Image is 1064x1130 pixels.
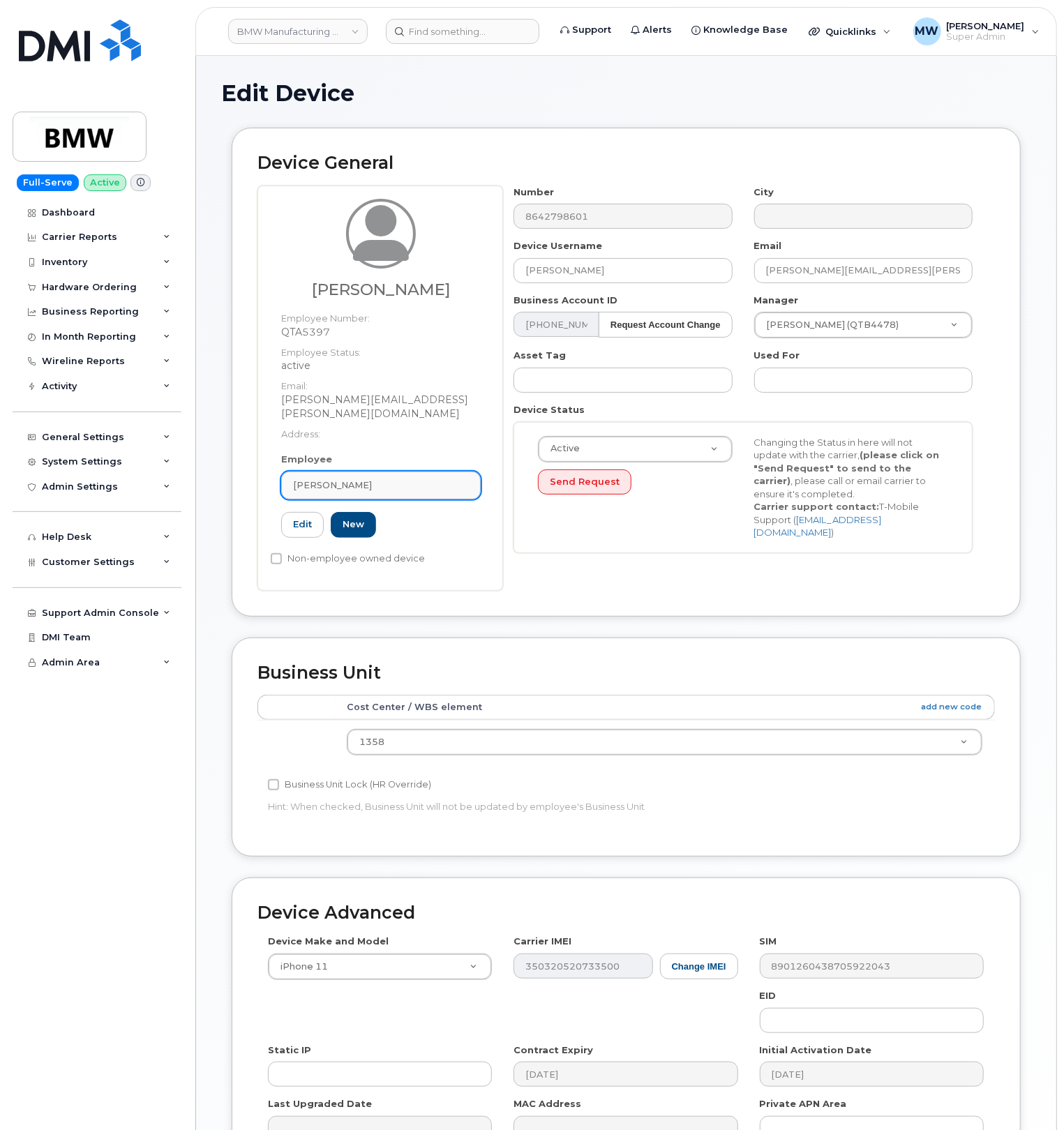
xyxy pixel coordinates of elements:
[257,903,995,923] h2: Device Advanced
[754,514,881,538] a: [EMAIL_ADDRESS][DOMAIN_NAME]
[281,372,481,393] dt: Email:
[268,1044,311,1057] label: Static IP
[758,319,899,331] span: [PERSON_NAME] (QTB4478)
[754,349,800,362] label: Used For
[281,359,481,372] dd: active
[542,442,580,455] span: Active
[514,1097,581,1110] label: MAC Address
[281,305,481,325] dt: Employee Number:
[754,186,774,199] label: City
[268,800,738,813] p: Hint: When checked, Business Unit will not be updated by employee's Business Unit
[514,349,566,362] label: Asset Tag
[743,436,959,540] div: Changing the Status in here will not update with the carrier, , please call or email carrier to e...
[271,553,282,564] input: Non-employee owned device
[754,239,782,253] label: Email
[514,935,571,948] label: Carrier IMEI
[514,239,602,253] label: Device Username
[281,421,481,441] dt: Address:
[514,1044,593,1057] label: Contract Expiry
[538,469,631,495] button: Send Request
[268,935,389,948] label: Device Make and Model
[754,294,799,307] label: Manager
[754,501,879,512] strong: Carrier support contact:
[514,294,617,307] label: Business Account ID
[331,512,376,538] a: New
[281,339,481,359] dt: Employee Status:
[760,1044,872,1057] label: Initial Activation Date
[281,325,481,339] dd: QTA5397
[514,186,554,199] label: Number
[281,393,481,421] dd: [PERSON_NAME][EMAIL_ADDRESS][PERSON_NAME][DOMAIN_NAME]
[660,954,738,979] button: Change IMEI
[268,1097,372,1110] label: Last Upgraded Date
[347,730,982,755] a: 1358
[1003,1069,1054,1120] iframe: Messenger Launcher
[610,319,721,330] strong: Request Account Change
[293,479,372,492] span: [PERSON_NAME]
[359,737,384,747] span: 1358
[514,403,585,416] label: Device Status
[221,81,1031,105] h1: Edit Device
[281,472,481,499] a: [PERSON_NAME]
[539,437,732,462] a: Active
[271,550,425,567] label: Non-employee owned device
[760,935,777,948] label: SIM
[272,960,328,973] span: iPhone 11
[281,512,324,538] a: Edit
[281,281,481,299] h3: [PERSON_NAME]
[760,1097,847,1110] label: Private APN Area
[268,776,431,793] label: Business Unit Lock (HR Override)
[281,453,332,466] label: Employee
[599,312,733,338] button: Request Account Change
[334,695,995,720] th: Cost Center / WBS element
[754,449,939,486] strong: (please click on "Send Request" to send to the carrier)
[760,989,777,1002] label: EID
[755,312,972,338] a: [PERSON_NAME] (QTB4478)
[257,153,995,173] h2: Device General
[921,701,982,713] a: add new code
[268,779,279,790] input: Business Unit Lock (HR Override)
[269,954,491,979] a: iPhone 11
[257,663,995,683] h2: Business Unit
